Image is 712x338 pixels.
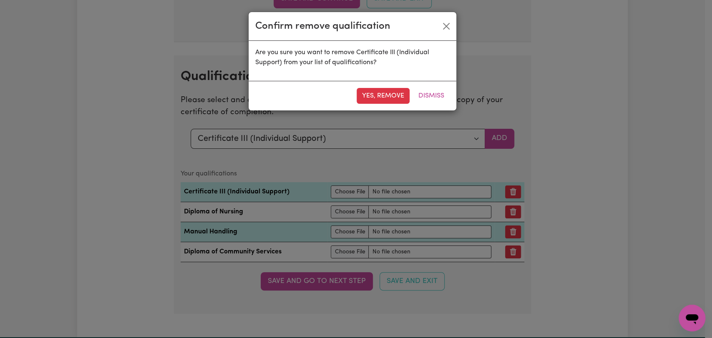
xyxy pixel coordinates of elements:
button: Close [440,20,453,33]
iframe: Button to launch messaging window [679,305,705,331]
button: Yes, remove [357,88,410,104]
p: Are you sure you want to remove Certificate III (Individual Support) from your list of qualificat... [255,48,450,68]
button: Dismiss [413,88,450,104]
div: Confirm remove qualification [255,19,390,34]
